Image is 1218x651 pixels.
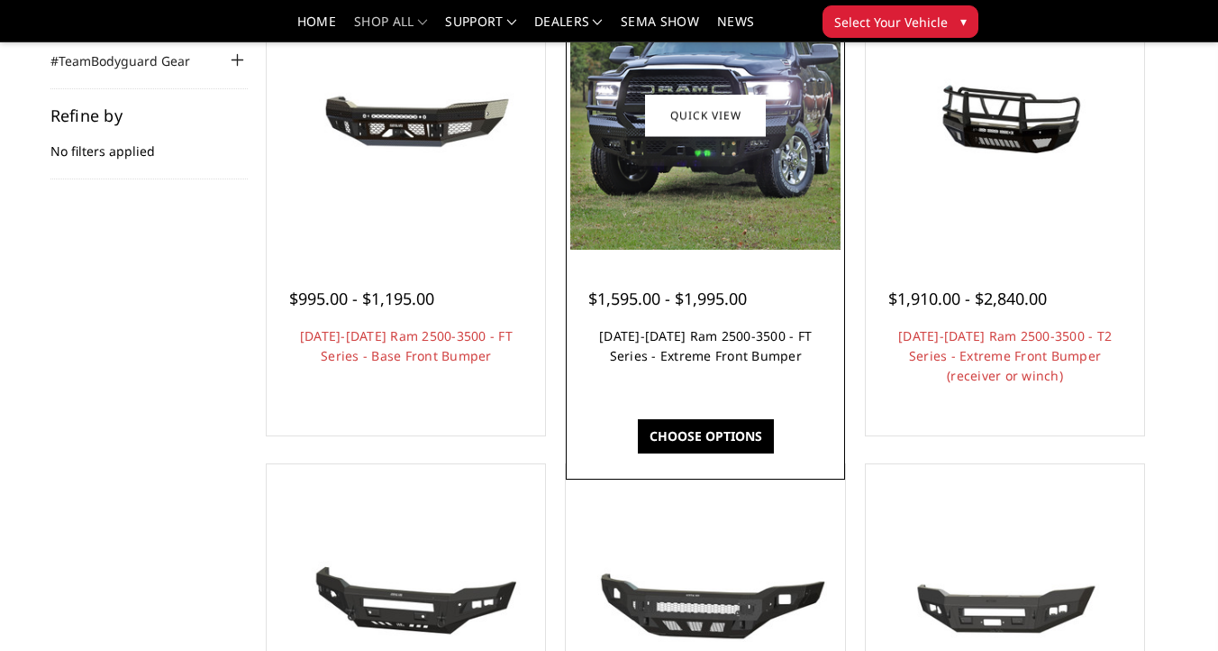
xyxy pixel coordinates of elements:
a: News [717,15,754,41]
a: [DATE]-[DATE] Ram 2500-3500 - FT Series - Extreme Front Bumper [599,327,812,364]
span: ▾ [960,12,967,31]
img: 2019-2025 Ram 2500-3500 - FT Series - Base Front Bumper [271,52,541,179]
a: Support [445,15,516,41]
img: 2019-2025 Ram 2500-3500 - T2 Series - Extreme Front Bumper (receiver or winch) [870,52,1140,179]
a: SEMA Show [621,15,699,41]
span: $995.00 - $1,195.00 [289,288,434,309]
button: Select Your Vehicle [823,5,978,38]
a: Home [297,15,336,41]
a: [DATE]-[DATE] Ram 2500-3500 - T2 Series - Extreme Front Bumper (receiver or winch) [898,327,1112,384]
a: Choose Options [638,419,774,454]
span: Select Your Vehicle [834,13,948,32]
div: No filters applied [50,107,249,179]
a: #TeamBodyguard Gear [50,51,213,70]
h5: Refine by [50,107,249,124]
a: [DATE]-[DATE] Ram 2500-3500 - FT Series - Base Front Bumper [300,327,513,364]
a: Quick view [645,94,766,136]
iframe: Chat Widget [1128,564,1218,651]
span: $1,595.00 - $1,995.00 [588,288,747,309]
a: shop all [354,15,427,41]
span: $1,910.00 - $2,840.00 [888,288,1047,309]
a: Dealers [534,15,603,41]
